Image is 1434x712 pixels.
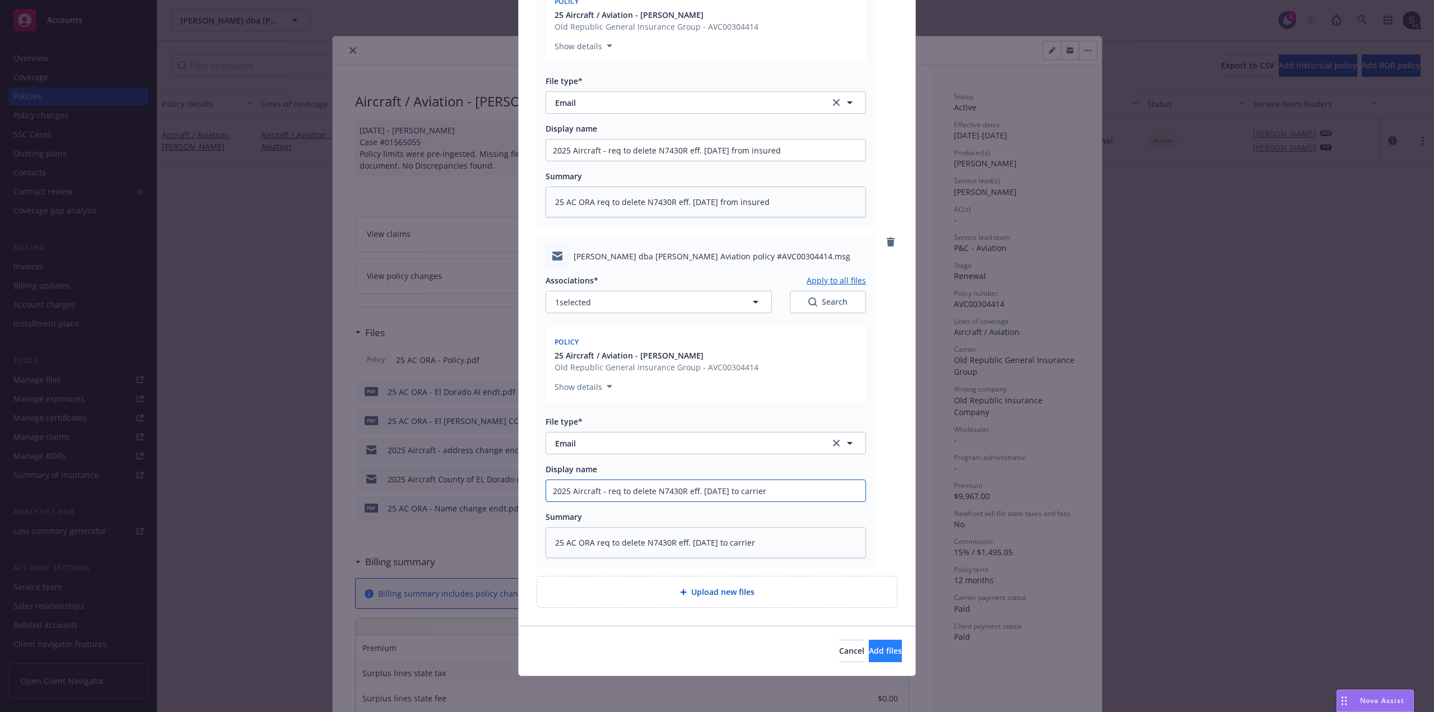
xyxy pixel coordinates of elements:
button: Nova Assist [1337,690,1414,712]
input: Add display name here... [546,480,865,501]
button: Emailclear selection [546,432,866,454]
textarea: 25 AC ORA req to delete N7430R eff. [DATE] to carrier [546,527,866,558]
span: 25 Aircraft / Aviation - [PERSON_NAME] [555,350,704,361]
span: Old Republic General Insurance Group - AVC00304414 [555,361,758,373]
div: Drag to move [1337,690,1351,711]
span: Nova Assist [1360,696,1404,705]
span: Email [555,438,814,449]
button: 25 Aircraft / Aviation - [PERSON_NAME] [555,350,758,361]
span: Display name [546,464,597,474]
span: File type* [546,416,583,427]
span: Policy [555,337,579,347]
span: Summary [546,511,582,522]
a: clear selection [830,436,843,450]
button: Show details [550,380,617,393]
